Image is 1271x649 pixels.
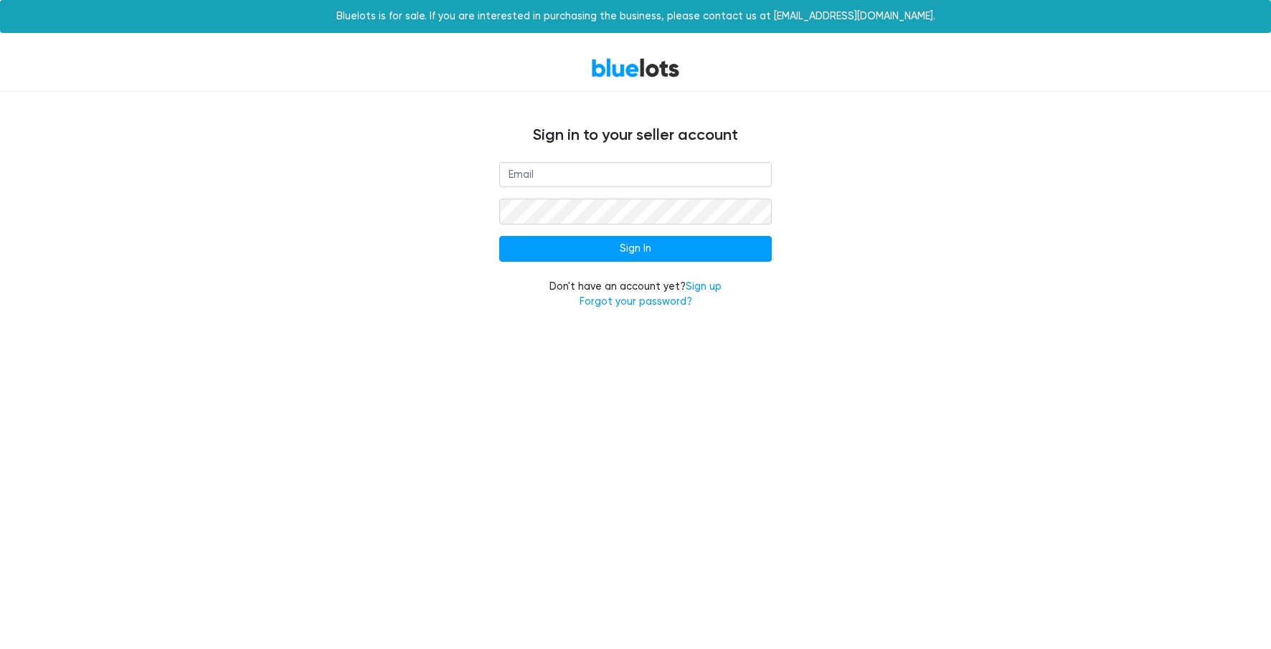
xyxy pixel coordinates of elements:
[499,236,772,262] input: Sign In
[499,162,772,188] input: Email
[591,57,680,78] a: BlueLots
[499,279,772,310] div: Don't have an account yet?
[580,295,692,308] a: Forgot your password?
[686,280,722,293] a: Sign up
[205,126,1066,145] h4: Sign in to your seller account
